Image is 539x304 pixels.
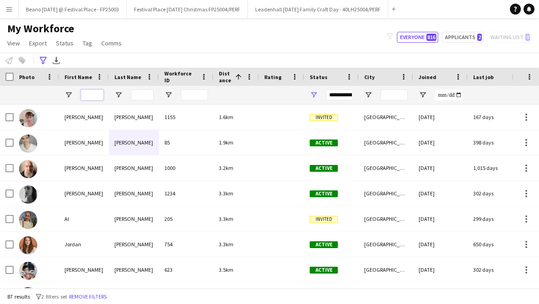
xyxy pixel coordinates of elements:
[181,90,208,100] input: Workforce ID Filter Input
[19,109,37,127] img: Kate Sandison
[159,130,213,155] div: 85
[56,39,74,47] span: Status
[164,91,173,99] button: Open Filter Menu
[310,91,318,99] button: Open Filter Menu
[219,266,233,273] span: 3.5km
[164,70,197,84] span: Workforce ID
[109,181,159,206] div: [PERSON_NAME]
[310,165,338,172] span: Active
[59,257,109,282] div: [PERSON_NAME]
[359,155,413,180] div: [GEOGRAPHIC_DATA]
[413,130,468,155] div: [DATE]
[310,140,338,146] span: Active
[468,181,522,206] div: 302 days
[159,206,213,231] div: 205
[364,91,372,99] button: Open Filter Menu
[413,257,468,282] div: [DATE]
[468,130,522,155] div: 398 days
[4,37,24,49] a: View
[413,155,468,180] div: [DATE]
[310,190,338,197] span: Active
[131,90,153,100] input: Last Name Filter Input
[29,39,47,47] span: Export
[426,34,436,41] span: 816
[114,74,141,80] span: Last Name
[19,262,37,280] img: Wendy Olver
[359,105,413,130] div: [GEOGRAPHIC_DATA]
[159,105,213,130] div: 1155
[468,206,522,231] div: 299 days
[219,139,233,146] span: 1.9km
[7,39,20,47] span: View
[435,90,462,100] input: Joined Filter Input
[364,74,375,80] span: City
[159,257,213,282] div: 623
[248,0,388,18] button: Leadenhall [DATE] Family Craft Day - 40LH25004/PERF
[98,37,125,49] a: Comms
[419,91,427,99] button: Open Filter Menu
[219,215,233,222] span: 3.3km
[397,32,438,43] button: Everyone816
[109,257,159,282] div: [PERSON_NAME]
[114,91,123,99] button: Open Filter Menu
[7,22,74,35] span: My Workforce
[64,91,73,99] button: Open Filter Menu
[19,211,37,229] img: Al Barclay
[381,90,408,100] input: City Filter Input
[442,32,484,43] button: Applicants2
[127,0,248,18] button: Festival Place [DATE] Christmas FP25004/PERF
[413,232,468,257] div: [DATE]
[19,0,127,18] button: Beano [DATE] @ Festival Place - FP25003
[219,241,233,248] span: 3.3km
[413,206,468,231] div: [DATE]
[109,130,159,155] div: [PERSON_NAME]
[159,181,213,206] div: 1234
[19,185,37,204] img: Natasha Trigg
[59,155,109,180] div: [PERSON_NAME]
[310,267,338,274] span: Active
[25,37,50,49] a: Export
[81,90,104,100] input: First Name Filter Input
[359,257,413,282] div: [GEOGRAPHIC_DATA]
[109,155,159,180] div: [PERSON_NAME]
[64,74,92,80] span: First Name
[159,232,213,257] div: 754
[51,55,62,66] app-action-btn: Export XLSX
[59,181,109,206] div: [PERSON_NAME]
[468,155,522,180] div: 1,015 days
[413,181,468,206] div: [DATE]
[310,114,338,121] span: Invited
[359,206,413,231] div: [GEOGRAPHIC_DATA]
[109,206,159,231] div: [PERSON_NAME]
[477,34,482,41] span: 2
[109,105,159,130] div: [PERSON_NAME]
[468,232,522,257] div: 650 days
[219,190,233,197] span: 3.3km
[67,292,109,302] button: Remove filters
[38,55,49,66] app-action-btn: Advanced filters
[359,130,413,155] div: [GEOGRAPHIC_DATA]
[310,216,338,223] span: Invited
[19,160,37,178] img: IAN KAY
[219,70,232,84] span: Distance
[59,105,109,130] div: [PERSON_NAME]
[219,114,233,120] span: 1.6km
[219,164,233,171] span: 3.2km
[19,135,37,153] img: Paul Thomas
[101,39,122,47] span: Comms
[19,74,35,80] span: Photo
[468,257,522,282] div: 302 days
[359,232,413,257] div: [GEOGRAPHIC_DATA]
[109,232,159,257] div: [PERSON_NAME]
[473,74,494,80] span: Last job
[83,39,92,47] span: Tag
[264,74,282,80] span: Rating
[41,293,67,300] span: 2 filters set
[19,236,37,254] img: Jordan Cooper
[419,74,436,80] span: Joined
[59,232,109,257] div: Jordan
[310,241,338,248] span: Active
[413,105,468,130] div: [DATE]
[79,37,96,49] a: Tag
[359,181,413,206] div: [GEOGRAPHIC_DATA]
